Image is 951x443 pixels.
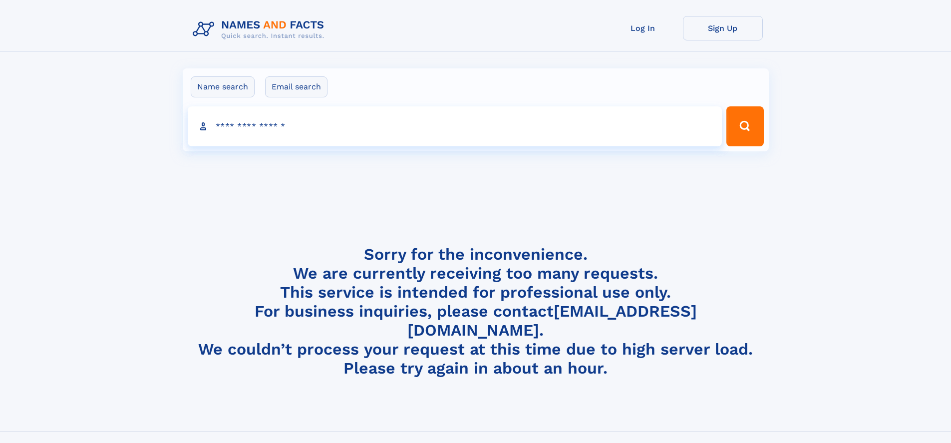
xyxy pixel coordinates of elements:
[265,76,327,97] label: Email search
[407,302,697,340] a: [EMAIL_ADDRESS][DOMAIN_NAME]
[603,16,683,40] a: Log In
[191,76,255,97] label: Name search
[189,245,763,378] h4: Sorry for the inconvenience. We are currently receiving too many requests. This service is intend...
[188,106,722,146] input: search input
[683,16,763,40] a: Sign Up
[726,106,763,146] button: Search Button
[189,16,332,43] img: Logo Names and Facts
